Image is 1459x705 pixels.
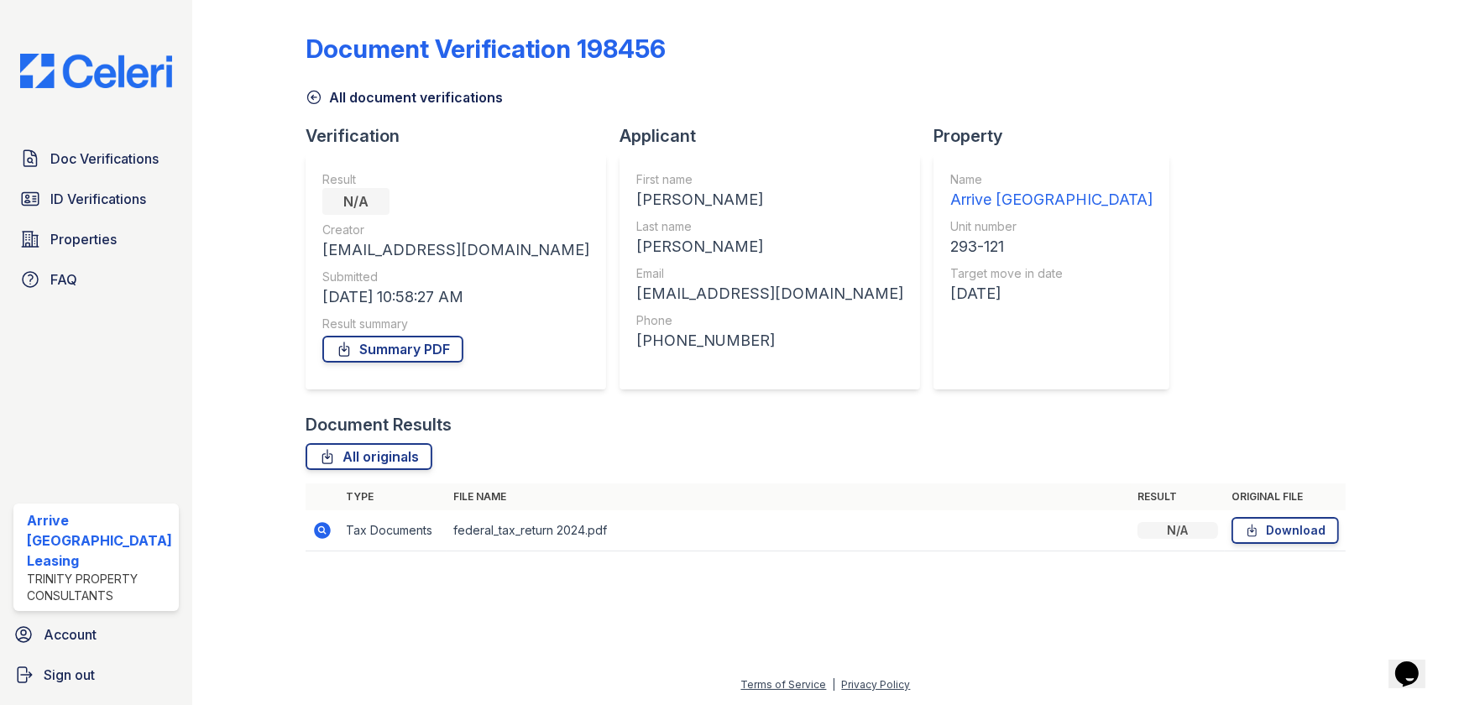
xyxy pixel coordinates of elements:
[7,54,186,88] img: CE_Logo_Blue-a8612792a0a2168367f1c8372b55b34899dd931a85d93a1a3d3e32e68fde9ad4.png
[741,678,827,691] a: Terms of Service
[636,235,903,258] div: [PERSON_NAME]
[7,658,186,692] a: Sign out
[636,188,903,211] div: [PERSON_NAME]
[620,124,933,148] div: Applicant
[950,235,1153,258] div: 293-121
[306,413,452,436] div: Document Results
[50,269,77,290] span: FAQ
[306,443,432,470] a: All originals
[50,189,146,209] span: ID Verifications
[950,171,1153,188] div: Name
[636,282,903,305] div: [EMAIL_ADDRESS][DOMAIN_NAME]
[833,678,836,691] div: |
[933,124,1183,148] div: Property
[950,265,1153,282] div: Target move in date
[27,571,172,604] div: Trinity Property Consultants
[44,624,97,645] span: Account
[322,238,589,262] div: [EMAIL_ADDRESS][DOMAIN_NAME]
[842,678,911,691] a: Privacy Policy
[636,265,903,282] div: Email
[306,87,503,107] a: All document verifications
[636,218,903,235] div: Last name
[1131,483,1225,510] th: Result
[50,149,159,169] span: Doc Verifications
[7,618,186,651] a: Account
[44,665,95,685] span: Sign out
[322,336,463,363] a: Summary PDF
[13,263,179,296] a: FAQ
[950,171,1153,211] a: Name Arrive [GEOGRAPHIC_DATA]
[339,483,447,510] th: Type
[322,269,589,285] div: Submitted
[50,229,117,249] span: Properties
[322,188,390,215] div: N/A
[950,282,1153,305] div: [DATE]
[13,222,179,256] a: Properties
[950,218,1153,235] div: Unit number
[306,124,620,148] div: Verification
[13,142,179,175] a: Doc Verifications
[1232,517,1339,544] a: Download
[322,171,589,188] div: Result
[322,316,589,332] div: Result summary
[1137,522,1218,539] div: N/A
[447,510,1131,551] td: federal_tax_return 2024.pdf
[306,34,666,64] div: Document Verification 198456
[950,188,1153,211] div: Arrive [GEOGRAPHIC_DATA]
[447,483,1131,510] th: File name
[636,171,903,188] div: First name
[27,510,172,571] div: Arrive [GEOGRAPHIC_DATA] Leasing
[1225,483,1346,510] th: Original file
[13,182,179,216] a: ID Verifications
[1388,638,1442,688] iframe: chat widget
[636,329,903,352] div: [PHONE_NUMBER]
[636,312,903,329] div: Phone
[339,510,447,551] td: Tax Documents
[322,222,589,238] div: Creator
[322,285,589,309] div: [DATE] 10:58:27 AM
